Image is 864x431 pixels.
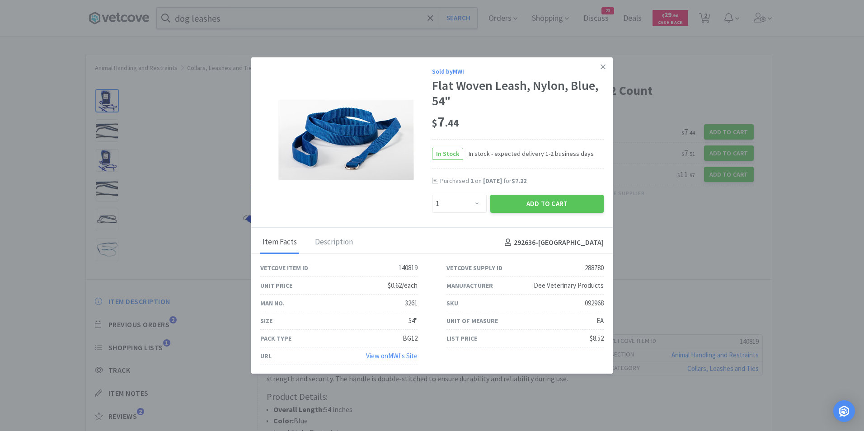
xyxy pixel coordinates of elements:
span: $ [432,117,437,129]
div: URL [260,351,272,361]
div: Man No. [260,298,285,308]
img: 548fa731f1aa420ea4f7052e27e181b8_288780.png [278,99,414,180]
div: 54" [409,315,418,326]
div: Vetcove Supply ID [446,263,502,273]
div: 092968 [585,298,604,309]
div: List Price [446,333,477,343]
div: Sold by MWI [432,66,604,76]
div: Flat Woven Leash, Nylon, Blue, 54" [432,78,604,108]
div: Open Intercom Messenger [833,400,855,422]
div: 3261 [405,298,418,309]
div: Vetcove Item ID [260,263,308,273]
span: [DATE] [483,177,502,185]
div: Size [260,316,272,326]
div: 140819 [399,262,418,273]
button: Add to Cart [490,195,604,213]
div: Item Facts [260,231,299,254]
div: EA [596,315,604,326]
div: Purchased on for [440,177,604,186]
span: $7.22 [512,177,526,185]
div: $0.62/each [388,280,418,291]
div: Dee Veterinary Products [534,280,604,291]
div: 288780 [585,262,604,273]
div: Unit of Measure [446,316,498,326]
div: Description [313,231,355,254]
div: Unit Price [260,281,292,290]
div: SKU [446,298,458,308]
span: 1 [470,177,474,185]
h4: 292636 - [GEOGRAPHIC_DATA] [501,237,604,248]
div: $8.52 [590,333,604,344]
span: In stock - expected delivery 1-2 business days [463,149,594,159]
span: 7 [432,112,459,131]
a: View onMWI's Site [366,351,418,360]
div: BG12 [403,333,418,344]
div: Pack Type [260,333,291,343]
div: Manufacturer [446,281,493,290]
span: In Stock [432,148,463,159]
span: . 44 [445,117,459,129]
